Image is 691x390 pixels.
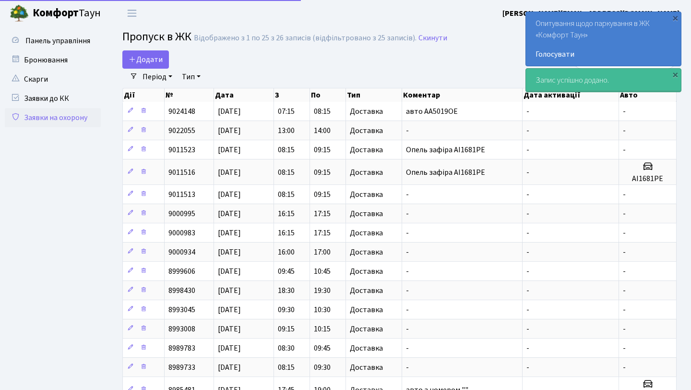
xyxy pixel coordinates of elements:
[526,305,529,315] span: -
[218,167,241,178] span: [DATE]
[406,145,485,155] span: Опель зафіра АІ1681РЕ
[278,228,295,238] span: 16:15
[502,8,679,19] a: [PERSON_NAME][EMAIL_ADDRESS][DOMAIN_NAME]
[350,229,383,237] span: Доставка
[278,145,295,155] span: 08:15
[623,285,626,296] span: -
[168,145,195,155] span: 9011523
[218,228,241,238] span: [DATE]
[418,34,447,43] a: Скинути
[218,324,241,334] span: [DATE]
[350,108,383,115] span: Доставка
[406,228,409,238] span: -
[218,106,241,117] span: [DATE]
[33,5,101,22] span: Таун
[5,89,101,108] a: Заявки до КК
[350,287,383,294] span: Доставка
[120,5,144,21] button: Переключити навігацію
[168,208,195,219] span: 9000995
[278,208,295,219] span: 16:15
[218,247,241,257] span: [DATE]
[406,362,409,373] span: -
[25,36,90,46] span: Панель управління
[623,106,626,117] span: -
[623,228,626,238] span: -
[623,324,626,334] span: -
[168,343,195,353] span: 8989783
[526,285,529,296] span: -
[526,362,529,373] span: -
[314,266,331,277] span: 10:45
[406,266,409,277] span: -
[623,247,626,257] span: -
[526,69,681,92] div: Запис успішно додано.
[314,228,331,238] span: 17:15
[350,344,383,352] span: Доставка
[670,13,680,23] div: ×
[526,228,529,238] span: -
[526,208,529,219] span: -
[526,145,529,155] span: -
[350,169,383,176] span: Доставка
[278,343,295,353] span: 08:30
[402,88,523,102] th: Коментар
[314,167,331,178] span: 09:15
[168,305,195,315] span: 8993045
[314,343,331,353] span: 09:45
[526,266,529,277] span: -
[526,167,529,178] span: -
[218,145,241,155] span: [DATE]
[623,189,626,200] span: -
[122,28,191,45] span: Пропуск в ЖК
[406,189,409,200] span: -
[122,50,169,69] a: Додати
[350,146,383,154] span: Доставка
[178,69,204,85] a: Тип
[129,54,163,65] span: Додати
[218,305,241,315] span: [DATE]
[526,125,529,136] span: -
[278,362,295,373] span: 08:15
[350,210,383,218] span: Доставка
[10,4,29,23] img: logo.png
[526,189,529,200] span: -
[314,285,331,296] span: 19:30
[526,247,529,257] span: -
[346,88,402,102] th: Тип
[5,108,101,127] a: Заявки на охорону
[350,364,383,371] span: Доставка
[623,145,626,155] span: -
[406,106,458,117] span: авто АА5019ОЕ
[350,127,383,134] span: Доставка
[314,247,331,257] span: 17:00
[168,362,195,373] span: 8989733
[123,88,165,102] th: Дії
[406,305,409,315] span: -
[406,167,485,178] span: Опель зафіра АІ1681РЕ
[214,88,274,102] th: Дата
[33,5,79,21] b: Комфорт
[623,343,626,353] span: -
[314,362,331,373] span: 09:30
[218,208,241,219] span: [DATE]
[350,248,383,256] span: Доставка
[218,189,241,200] span: [DATE]
[623,362,626,373] span: -
[350,325,383,333] span: Доставка
[526,324,529,334] span: -
[168,285,195,296] span: 8998430
[218,266,241,277] span: [DATE]
[623,125,626,136] span: -
[168,247,195,257] span: 9000934
[406,324,409,334] span: -
[314,189,331,200] span: 09:15
[278,285,295,296] span: 18:30
[168,228,195,238] span: 9000983
[5,50,101,70] a: Бронювання
[314,305,331,315] span: 10:30
[314,208,331,219] span: 17:15
[350,268,383,275] span: Доставка
[165,88,214,102] th: №
[278,305,295,315] span: 09:30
